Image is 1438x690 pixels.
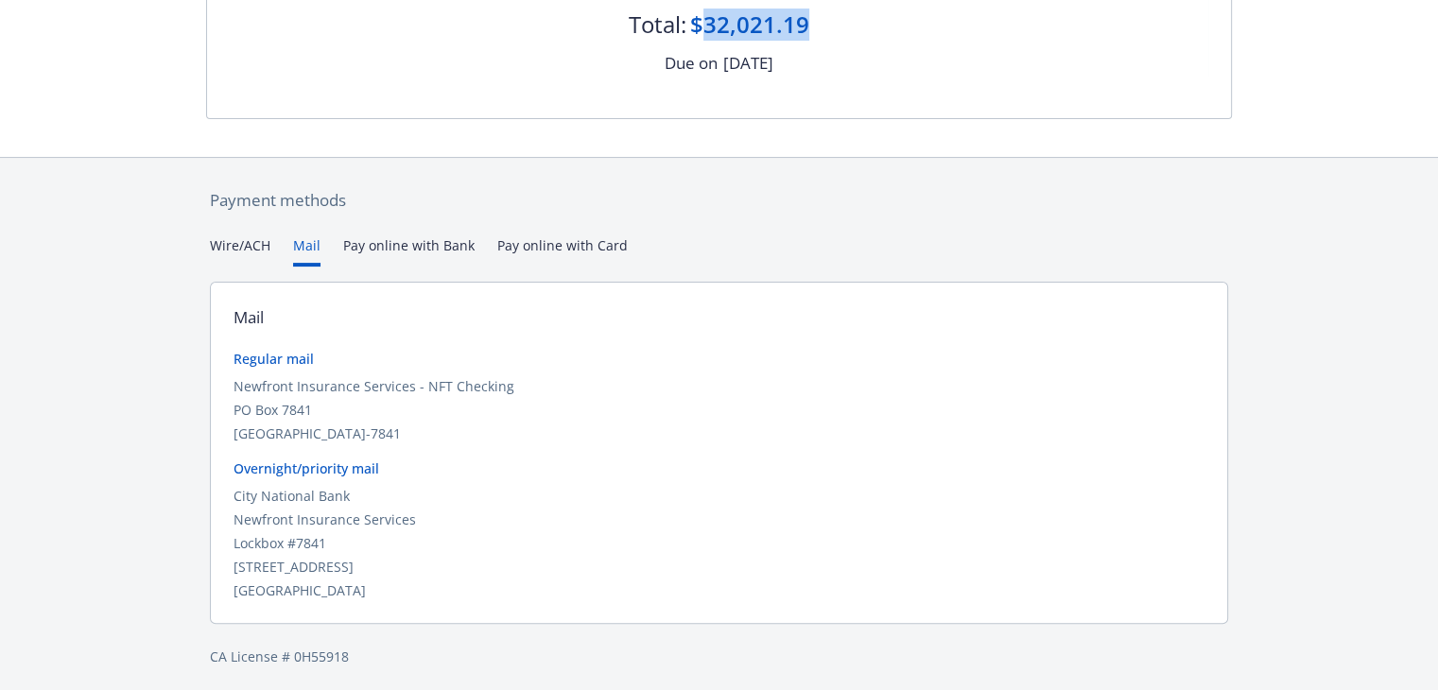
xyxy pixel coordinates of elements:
[210,647,1228,666] div: CA License # 0H55918
[234,486,1204,506] div: City National Bank
[497,235,628,267] button: Pay online with Card
[234,533,1204,553] div: Lockbox #7841
[690,9,809,41] div: $32,021.19
[629,9,686,41] div: Total:
[234,509,1204,529] div: Newfront Insurance Services
[665,51,718,76] div: Due on
[343,235,475,267] button: Pay online with Bank
[210,188,1228,213] div: Payment methods
[234,423,1204,443] div: [GEOGRAPHIC_DATA]-7841
[293,235,321,267] button: Mail
[234,349,1204,369] div: Regular mail
[234,580,1204,600] div: [GEOGRAPHIC_DATA]
[234,400,1204,420] div: PO Box 7841
[234,458,1204,478] div: Overnight/priority mail
[210,235,270,267] button: Wire/ACH
[234,376,1204,396] div: Newfront Insurance Services - NFT Checking
[723,51,773,76] div: [DATE]
[234,557,1204,577] div: [STREET_ADDRESS]
[234,305,264,330] div: Mail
